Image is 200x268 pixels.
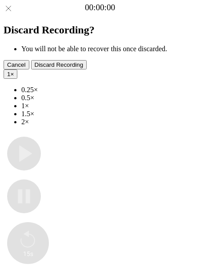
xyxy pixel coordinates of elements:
li: 1× [21,102,196,110]
li: 1.5× [21,110,196,118]
button: Cancel [4,60,29,69]
li: You will not be able to recover this once discarded. [21,45,196,53]
h2: Discard Recording? [4,24,196,36]
a: 00:00:00 [85,3,115,12]
li: 2× [21,118,196,126]
button: Discard Recording [31,60,87,69]
li: 0.25× [21,86,196,94]
span: 1 [7,71,10,77]
li: 0.5× [21,94,196,102]
button: 1× [4,69,17,79]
